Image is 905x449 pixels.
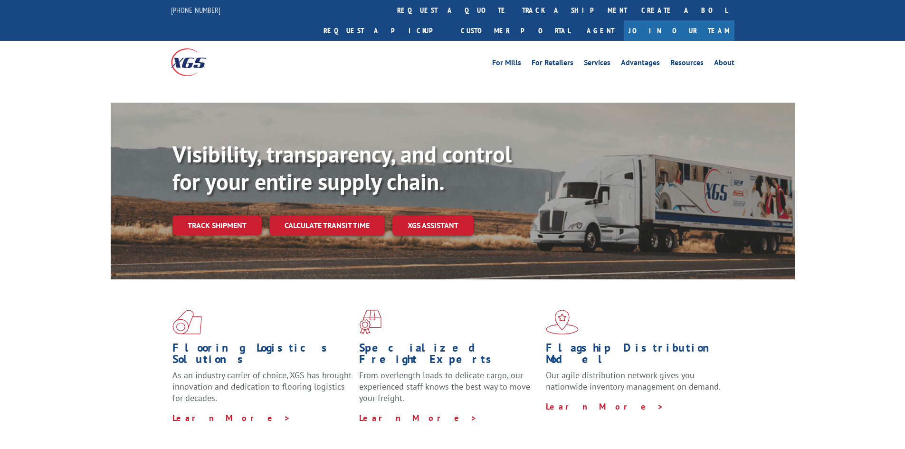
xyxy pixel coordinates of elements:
a: Learn More > [359,412,477,423]
a: Join Our Team [624,20,734,41]
a: Request a pickup [316,20,454,41]
a: Calculate transit time [269,215,385,236]
a: For Mills [492,59,521,69]
a: About [714,59,734,69]
p: From overlength loads to delicate cargo, our experienced staff knows the best way to move your fr... [359,370,539,412]
a: Learn More > [172,412,291,423]
h1: Flagship Distribution Model [546,342,725,370]
span: As an industry carrier of choice, XGS has brought innovation and dedication to flooring logistics... [172,370,352,403]
a: Services [584,59,610,69]
a: Learn More > [546,401,664,412]
h1: Flooring Logistics Solutions [172,342,352,370]
a: [PHONE_NUMBER] [171,5,220,15]
img: xgs-icon-total-supply-chain-intelligence-red [172,310,202,334]
a: XGS ASSISTANT [392,215,474,236]
img: xgs-icon-focused-on-flooring-red [359,310,381,334]
span: Our agile distribution network gives you nationwide inventory management on demand. [546,370,721,392]
a: Track shipment [172,215,262,235]
b: Visibility, transparency, and control for your entire supply chain. [172,139,512,196]
h1: Specialized Freight Experts [359,342,539,370]
a: Advantages [621,59,660,69]
a: Customer Portal [454,20,577,41]
img: xgs-icon-flagship-distribution-model-red [546,310,579,334]
a: For Retailers [532,59,573,69]
a: Resources [670,59,704,69]
a: Agent [577,20,624,41]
